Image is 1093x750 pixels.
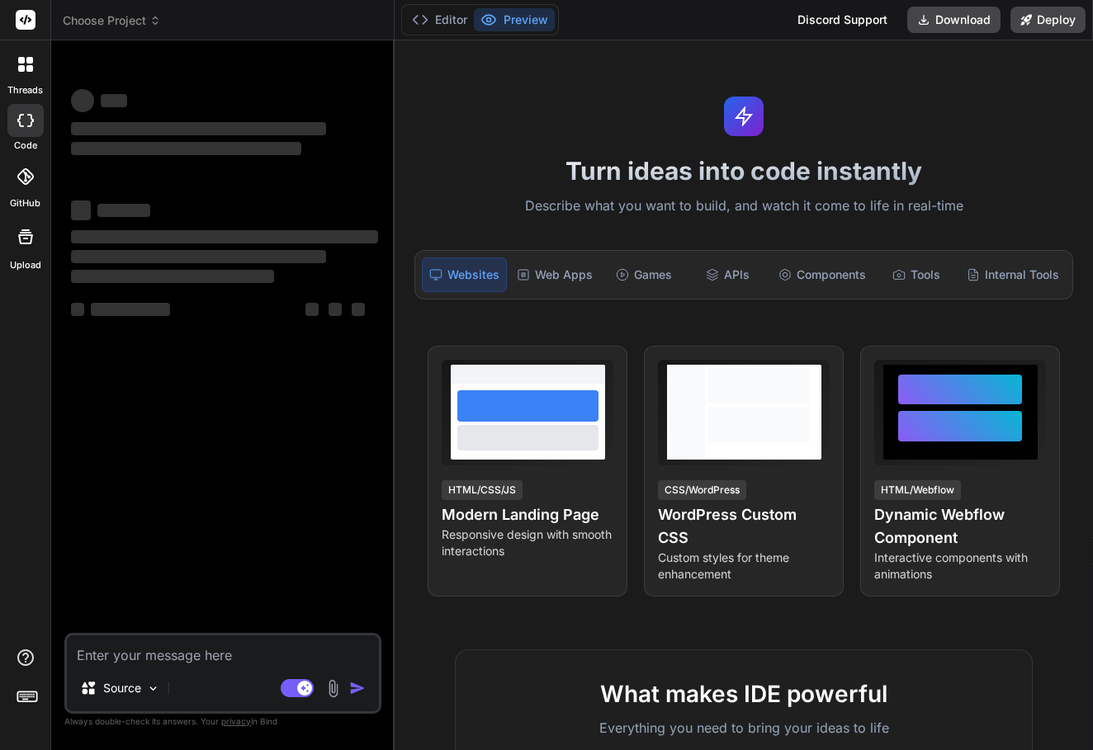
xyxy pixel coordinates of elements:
[658,480,746,500] div: CSS/WordPress
[405,8,474,31] button: Editor
[603,257,684,292] div: Games
[442,503,613,526] h4: Modern Landing Page
[146,682,160,696] img: Pick Models
[482,677,1005,711] h2: What makes IDE powerful
[14,139,37,153] label: code
[474,8,555,31] button: Preview
[305,303,319,316] span: ‌
[352,303,365,316] span: ‌
[422,257,507,292] div: Websites
[874,503,1046,550] h4: Dynamic Webflow Component
[71,230,378,243] span: ‌
[349,680,366,696] img: icon
[658,503,830,550] h4: WordPress Custom CSS
[7,83,43,97] label: threads
[772,257,873,292] div: Components
[97,204,150,217] span: ‌
[1010,7,1086,33] button: Deploy
[71,303,84,316] span: ‌
[71,200,91,220] span: ‌
[876,257,957,292] div: Tools
[71,89,94,112] span: ‌
[658,550,830,583] p: Custom styles for theme enhancement
[71,250,326,263] span: ‌
[405,196,1083,217] p: Describe what you want to build, and watch it come to life in real-time
[324,679,343,698] img: attachment
[442,526,613,559] p: Responsive design with smooth interactions
[482,718,1005,738] p: Everything you need to bring your ideas to life
[91,303,170,316] span: ‌
[10,196,40,210] label: GitHub
[874,480,961,500] div: HTML/Webflow
[64,714,381,729] p: Always double-check its answers. Your in Bind
[960,257,1066,292] div: Internal Tools
[329,303,342,316] span: ‌
[71,122,326,135] span: ‌
[510,257,599,292] div: Web Apps
[103,680,141,696] p: Source
[63,12,161,29] span: Choose Project
[10,258,41,272] label: Upload
[788,7,897,33] div: Discord Support
[101,94,127,107] span: ‌
[221,716,251,726] span: privacy
[71,270,274,283] span: ‌
[405,156,1083,186] h1: Turn ideas into code instantly
[688,257,769,292] div: APIs
[442,480,523,500] div: HTML/CSS/JS
[71,142,301,155] span: ‌
[874,550,1046,583] p: Interactive components with animations
[907,7,1001,33] button: Download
